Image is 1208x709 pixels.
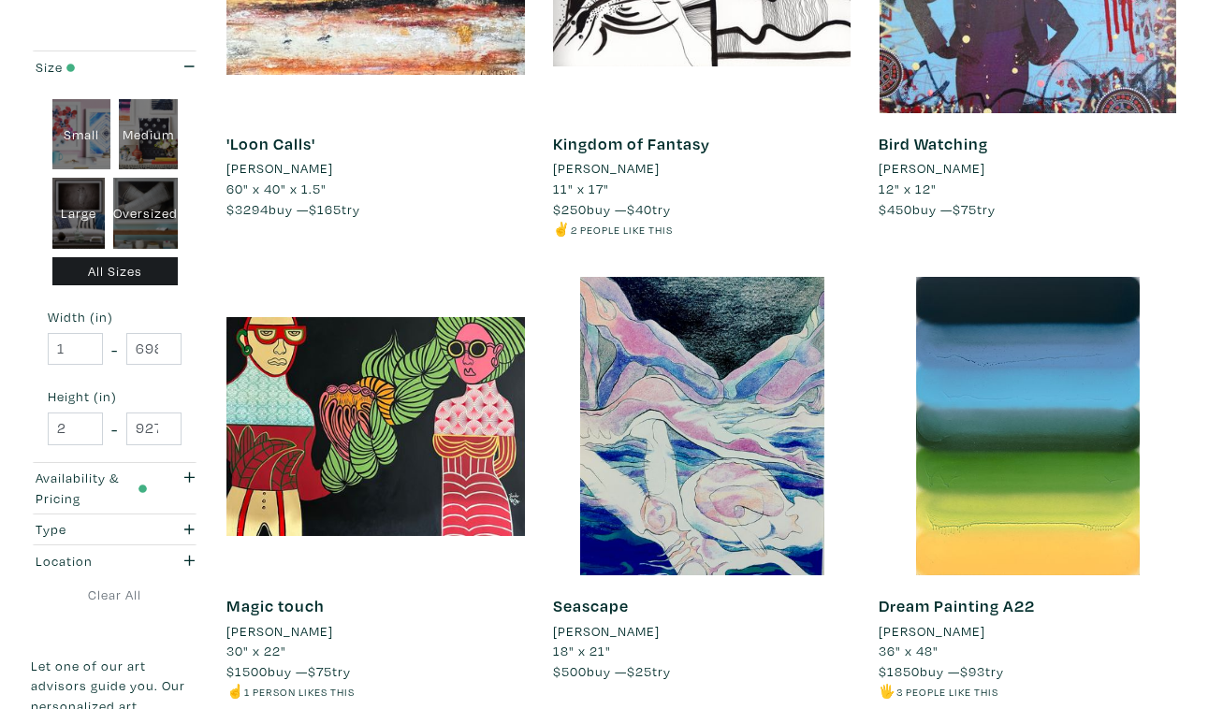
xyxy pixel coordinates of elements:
[226,133,315,154] a: 'Loon Calls'
[879,158,985,179] li: [PERSON_NAME]
[553,200,671,218] span: buy — try
[226,158,333,179] li: [PERSON_NAME]
[879,158,1177,179] a: [PERSON_NAME]
[627,200,652,218] span: $40
[953,200,977,218] span: $75
[111,416,118,441] span: -
[553,642,611,659] span: 18" x 21"
[879,200,912,218] span: $450
[113,178,178,249] div: Oversized
[553,158,851,179] a: [PERSON_NAME]
[879,642,939,659] span: 36" x 48"
[226,621,333,642] li: [PERSON_NAME]
[52,257,178,286] div: All Sizes
[309,200,342,218] span: $165
[879,662,1004,680] span: buy — try
[879,200,996,218] span: buy — try
[226,662,351,680] span: buy — try
[553,595,629,616] a: Seascape
[48,311,182,324] small: Width (in)
[553,621,851,642] a: [PERSON_NAME]
[553,158,660,179] li: [PERSON_NAME]
[226,621,525,642] a: [PERSON_NAME]
[226,681,525,702] li: ☝️
[31,463,198,514] button: Availability & Pricing
[226,180,327,197] span: 60" x 40" x 1.5"
[879,133,988,154] a: Bird Watching
[36,57,148,78] div: Size
[36,468,148,508] div: Availability & Pricing
[226,200,269,218] span: $3294
[960,662,985,680] span: $93
[879,180,937,197] span: 12" x 12"
[308,662,332,680] span: $75
[31,51,198,82] button: Size
[553,180,609,197] span: 11" x 17"
[244,685,355,699] small: 1 person likes this
[571,223,673,237] small: 2 people like this
[553,662,587,680] span: $500
[226,158,525,179] a: [PERSON_NAME]
[553,219,851,239] li: ✌️
[896,685,998,699] small: 3 people like this
[31,585,198,605] a: Clear All
[119,99,178,170] div: Medium
[879,681,1177,702] li: 🖐️
[31,545,198,576] button: Location
[111,337,118,362] span: -
[226,200,360,218] span: buy — try
[36,519,148,540] div: Type
[553,662,671,680] span: buy — try
[553,133,710,154] a: Kingdom of Fantasy
[52,178,105,249] div: Large
[48,390,182,403] small: Height (in)
[879,662,920,680] span: $1850
[879,621,1177,642] a: [PERSON_NAME]
[226,662,268,680] span: $1500
[226,595,325,616] a: Magic touch
[879,621,985,642] li: [PERSON_NAME]
[52,99,111,170] div: Small
[553,621,660,642] li: [PERSON_NAME]
[31,514,198,545] button: Type
[553,200,587,218] span: $250
[627,662,652,680] span: $25
[226,642,286,659] span: 30" x 22"
[36,551,148,572] div: Location
[879,595,1035,616] a: Dream Painting A22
